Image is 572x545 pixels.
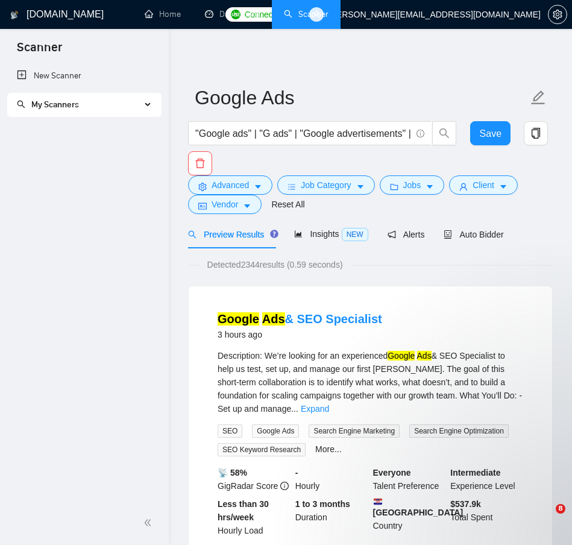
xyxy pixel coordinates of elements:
[243,201,251,210] span: caret-down
[10,5,19,25] img: logo
[269,228,280,239] div: Tooltip anchor
[388,351,415,361] mark: Google
[444,230,503,239] span: Auto Bidder
[188,195,262,214] button: idcardVendorcaret-down
[531,504,560,533] iframe: Intercom live chat
[215,466,293,493] div: GigRadar Score
[188,230,275,239] span: Preview Results
[409,424,509,438] span: Search Engine Optimization
[416,130,424,137] span: info-circle
[252,424,299,438] span: Google Ads
[212,198,238,211] span: Vendor
[215,497,293,537] div: Hourly Load
[480,126,501,141] span: Save
[218,312,259,326] mark: Google
[199,258,351,271] span: Detected 2344 results (0.59 seconds)
[17,100,25,109] span: search
[301,178,351,192] span: Job Category
[301,404,329,414] a: Expand
[212,178,249,192] span: Advanced
[291,404,298,414] span: ...
[293,466,371,493] div: Hourly
[271,198,304,211] a: Reset All
[380,175,445,195] button: folderJobscaret-down
[218,349,523,415] div: Description: We’re looking for an experienced & SEO Specialist to help us test, set up, and manag...
[390,182,398,191] span: folder
[499,182,508,191] span: caret-down
[470,121,511,145] button: Save
[17,99,79,110] span: My Scanners
[433,128,456,139] span: search
[143,517,156,529] span: double-left
[432,121,456,145] button: search
[189,158,212,169] span: delete
[254,182,262,191] span: caret-down
[548,10,567,19] span: setting
[188,175,272,195] button: settingAdvancedcaret-down
[277,175,374,195] button: barsJob Categorycaret-down
[218,312,382,326] a: Google Ads& SEO Specialist
[448,497,526,537] div: Total Spent
[556,504,565,514] span: 8
[31,99,79,110] span: My Scanners
[188,230,196,239] span: search
[195,126,411,141] input: Search Freelance Jobs...
[205,9,260,19] a: dashboardDashboard
[309,424,400,438] span: Search Engine Marketing
[262,312,285,326] mark: Ads
[524,128,547,139] span: copy
[195,83,528,113] input: Scanner name...
[388,230,396,239] span: notification
[295,468,298,477] b: -
[198,182,207,191] span: setting
[218,499,269,522] b: Less than 30 hrs/week
[403,178,421,192] span: Jobs
[294,229,368,239] span: Insights
[17,64,151,88] a: New Scanner
[356,182,365,191] span: caret-down
[548,5,567,24] button: setting
[473,178,494,192] span: Client
[444,230,452,239] span: robot
[288,182,296,191] span: bars
[7,64,161,88] li: New Scanner
[426,182,434,191] span: caret-down
[530,90,546,106] span: edit
[315,444,342,454] a: More...
[548,10,567,19] a: setting
[294,230,303,238] span: area-chart
[218,468,247,477] b: 📡 58%
[459,182,468,191] span: user
[218,424,242,438] span: SEO
[218,443,306,456] span: SEO Keyword Research
[284,9,328,19] a: searchScanner
[293,497,371,537] div: Duration
[198,201,207,210] span: idcard
[417,351,432,361] mark: Ads
[371,497,448,537] div: Country
[312,10,321,19] span: user
[388,230,425,239] span: Alerts
[524,121,548,145] button: copy
[188,151,212,175] button: delete
[342,228,368,241] span: NEW
[280,482,289,490] span: info-circle
[218,327,382,342] div: 3 hours ago
[295,499,350,509] b: 1 to 3 months
[449,175,518,195] button: userClientcaret-down
[7,39,72,64] span: Scanner
[145,9,181,19] a: homeHome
